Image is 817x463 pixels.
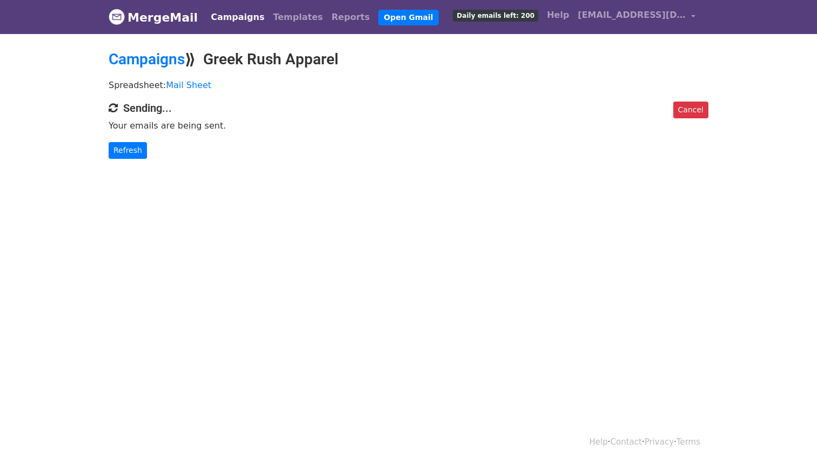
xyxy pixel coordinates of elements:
a: Templates [269,6,327,28]
img: MergeMail logo [109,9,125,25]
span: Daily emails left: 200 [453,10,538,22]
a: Mail Sheet [166,80,211,90]
a: [EMAIL_ADDRESS][DOMAIN_NAME] [573,4,700,30]
a: Privacy [645,437,674,447]
a: Open Gmail [378,10,438,25]
a: Reports [327,6,374,28]
a: Terms [677,437,700,447]
p: Your emails are being sent. [109,120,708,131]
h2: ⟫ Greek Rush Apparel [109,50,708,69]
a: Refresh [109,142,147,159]
a: Help [590,437,608,447]
span: [EMAIL_ADDRESS][DOMAIN_NAME] [578,9,686,22]
a: MergeMail [109,6,198,29]
a: Campaigns [109,50,185,68]
a: Cancel [673,102,708,118]
a: Daily emails left: 200 [448,4,543,26]
a: Help [543,4,573,26]
a: Contact [611,437,642,447]
p: Spreadsheet: [109,79,708,91]
h4: Sending... [109,102,708,115]
a: Campaigns [206,6,269,28]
